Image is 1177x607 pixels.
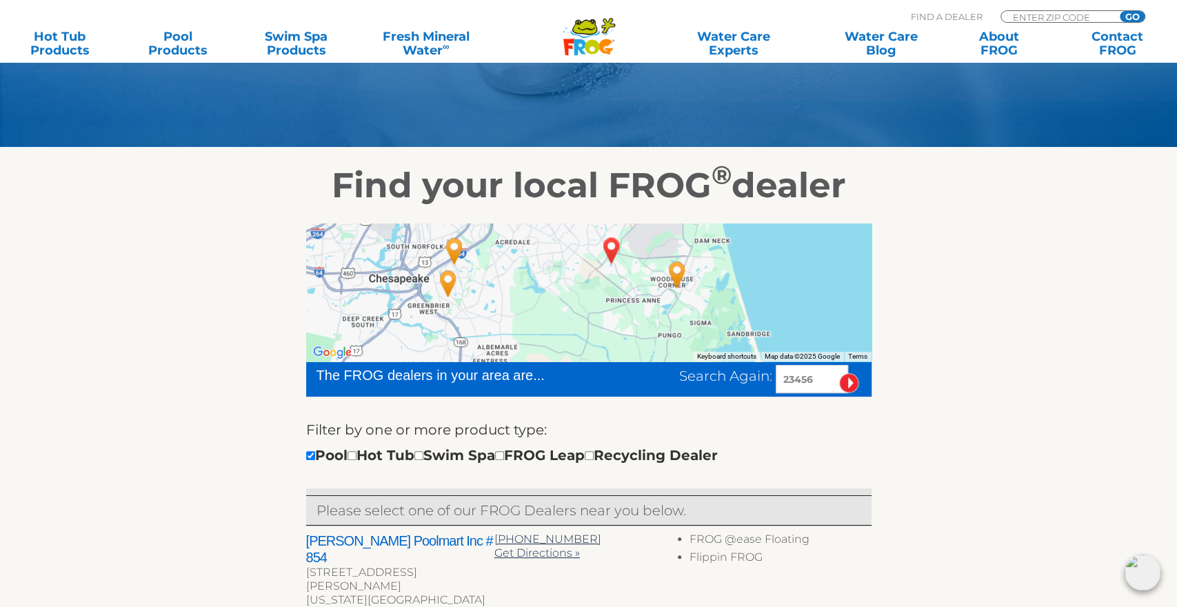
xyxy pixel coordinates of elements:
a: Swim SpaProducts [250,30,342,57]
sup: ∞ [443,41,450,52]
a: Open this area in Google Maps (opens a new window) [310,344,355,361]
p: Find A Dealer [911,10,983,23]
a: Terms (opens in new tab) [848,352,867,360]
li: Flippin FROG [690,550,871,568]
div: [US_STATE][GEOGRAPHIC_DATA] [306,593,494,607]
div: PRINCESS ANNE, VA 23456 [590,226,633,275]
a: PoolProducts [132,30,223,57]
a: Water CareBlog [835,30,927,57]
label: Filter by one or more product type: [306,419,547,441]
span: Map data ©2025 Google [765,352,840,360]
a: Get Directions » [494,546,580,559]
input: GO [1120,11,1145,22]
div: Leslie's Poolmart Inc # 854 - 4 miles away. [656,250,698,299]
a: Fresh MineralWater∞ [368,30,483,57]
img: Google [310,344,355,361]
a: AboutFROG [953,30,1045,57]
h2: Find your local FROG dealer [165,165,1013,206]
div: The FROG dealers in your area are... [316,365,594,386]
li: FROG @ease Floating [690,533,871,550]
div: Leslie's Poolmart Inc # 344 - 9 miles away. [433,227,476,275]
h2: [PERSON_NAME] Poolmart Inc # 854 [306,533,494,566]
div: Pool Hot Tub Swim Spa FROG Leap Recycling Dealer [306,444,718,466]
p: Please select one of our FROG Dealers near you below. [316,499,861,521]
button: Keyboard shortcuts [697,352,756,361]
a: [PHONE_NUMBER] [494,533,601,546]
div: Aegean Pools Inc - 9 miles away. [427,259,470,308]
input: Zip Code Form [1012,11,1105,23]
input: Submit [839,373,859,393]
img: openIcon [1125,555,1160,590]
div: [STREET_ADDRESS][PERSON_NAME] [306,566,494,593]
sup: ® [712,159,732,190]
a: ContactFROG [1072,30,1163,57]
a: Hot TubProducts [14,30,105,57]
span: Search Again: [679,368,772,384]
a: Water CareExperts [659,30,809,57]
